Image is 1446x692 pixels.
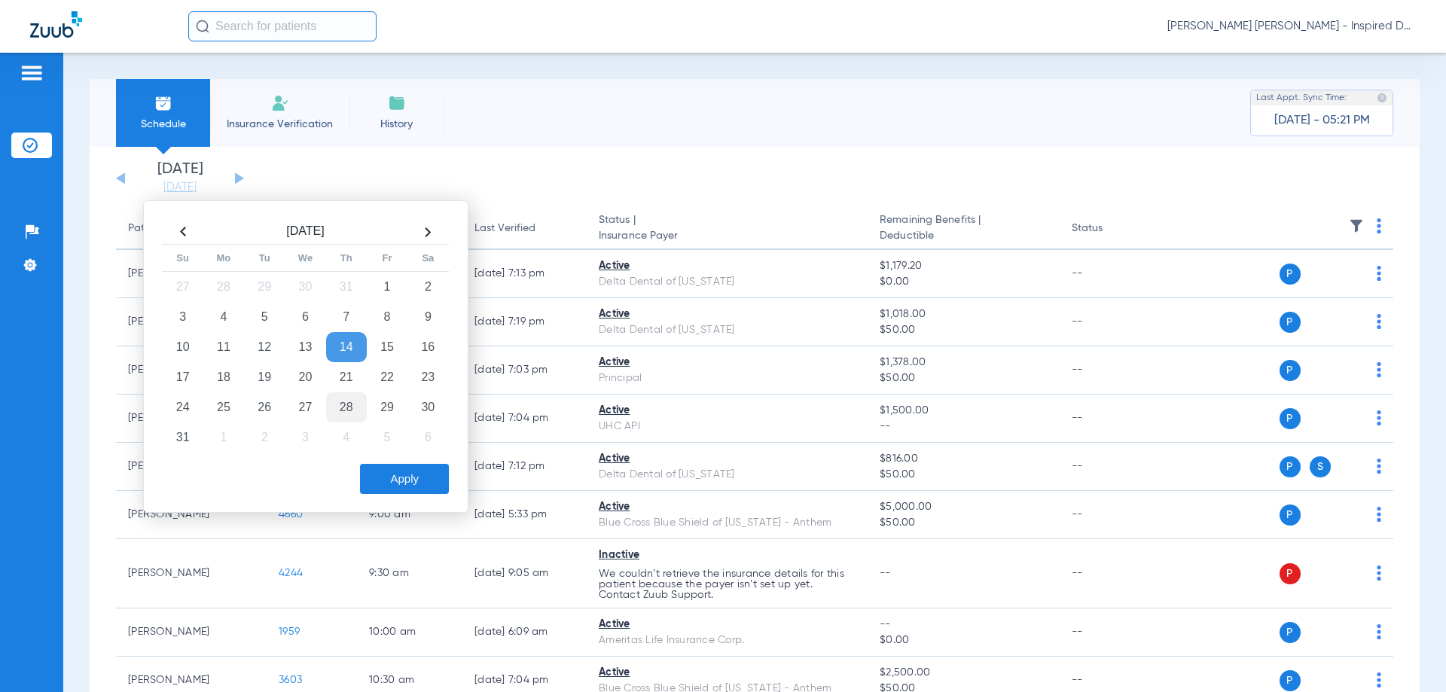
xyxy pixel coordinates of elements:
[279,509,303,520] span: 4660
[127,117,199,132] span: Schedule
[135,162,225,195] li: [DATE]
[868,208,1059,250] th: Remaining Benefits |
[880,355,1047,370] span: $1,378.00
[599,258,856,274] div: Active
[880,258,1047,274] span: $1,179.20
[599,665,856,681] div: Active
[599,322,856,338] div: Delta Dental of [US_STATE]
[116,608,267,657] td: [PERSON_NAME]
[599,370,856,386] div: Principal
[20,64,44,82] img: hamburger-icon
[279,675,302,685] span: 3603
[880,467,1047,483] span: $50.00
[1060,491,1161,539] td: --
[474,221,575,236] div: Last Verified
[880,665,1047,681] span: $2,500.00
[462,608,587,657] td: [DATE] 6:09 AM
[880,515,1047,531] span: $50.00
[880,617,1047,633] span: --
[188,11,377,41] input: Search for patients
[599,569,856,600] p: We couldn’t retrieve the insurance details for this patient because the payer isn’t set up yet. C...
[462,346,587,395] td: [DATE] 7:03 PM
[1280,312,1301,333] span: P
[462,491,587,539] td: [DATE] 5:33 PM
[135,180,225,195] a: [DATE]
[462,539,587,608] td: [DATE] 9:05 AM
[1167,19,1416,34] span: [PERSON_NAME] [PERSON_NAME] - Inspired Dental
[360,464,449,494] button: Apply
[30,11,82,38] img: Zuub Logo
[388,94,406,112] img: History
[599,274,856,290] div: Delta Dental of [US_STATE]
[599,355,856,370] div: Active
[128,221,194,236] div: Patient Name
[279,626,300,637] span: 1959
[271,94,289,112] img: Manual Insurance Verification
[357,491,462,539] td: 9:00 AM
[1256,90,1347,105] span: Last Appt. Sync Time:
[196,20,209,33] img: Search Icon
[1377,218,1381,233] img: group-dot-blue.svg
[221,117,338,132] span: Insurance Verification
[599,451,856,467] div: Active
[462,250,587,298] td: [DATE] 7:13 PM
[1377,410,1381,425] img: group-dot-blue.svg
[1280,360,1301,381] span: P
[1060,395,1161,443] td: --
[599,499,856,515] div: Active
[599,403,856,419] div: Active
[1377,93,1387,103] img: last sync help info
[1349,218,1364,233] img: filter.svg
[1280,456,1301,477] span: P
[357,608,462,657] td: 10:00 AM
[1377,266,1381,281] img: group-dot-blue.svg
[1274,113,1370,128] span: [DATE] - 05:21 PM
[880,633,1047,648] span: $0.00
[880,499,1047,515] span: $5,000.00
[1060,608,1161,657] td: --
[880,322,1047,338] span: $50.00
[880,419,1047,434] span: --
[1377,314,1381,329] img: group-dot-blue.svg
[880,403,1047,419] span: $1,500.00
[1060,346,1161,395] td: --
[599,419,856,434] div: UHC API
[1280,622,1301,643] span: P
[599,467,856,483] div: Delta Dental of [US_STATE]
[1377,459,1381,474] img: group-dot-blue.svg
[880,274,1047,290] span: $0.00
[599,633,856,648] div: Ameritas Life Insurance Corp.
[462,395,587,443] td: [DATE] 7:04 PM
[1060,208,1161,250] th: Status
[357,539,462,608] td: 9:30 AM
[1060,443,1161,491] td: --
[880,451,1047,467] span: $816.00
[1280,264,1301,285] span: P
[599,515,856,531] div: Blue Cross Blue Shield of [US_STATE] - Anthem
[1280,505,1301,526] span: P
[1280,670,1301,691] span: P
[1310,456,1331,477] span: S
[462,443,587,491] td: [DATE] 7:12 PM
[1371,620,1446,692] iframe: Chat Widget
[587,208,868,250] th: Status |
[1377,565,1381,581] img: group-dot-blue.svg
[1377,362,1381,377] img: group-dot-blue.svg
[1377,507,1381,522] img: group-dot-blue.svg
[462,298,587,346] td: [DATE] 7:19 PM
[203,220,407,245] th: [DATE]
[1280,408,1301,429] span: P
[116,491,267,539] td: [PERSON_NAME]
[599,306,856,322] div: Active
[599,617,856,633] div: Active
[474,221,535,236] div: Last Verified
[361,117,432,132] span: History
[880,306,1047,322] span: $1,018.00
[880,370,1047,386] span: $50.00
[880,568,891,578] span: --
[1060,250,1161,298] td: --
[599,228,856,244] span: Insurance Payer
[154,94,172,112] img: Schedule
[1280,563,1301,584] span: P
